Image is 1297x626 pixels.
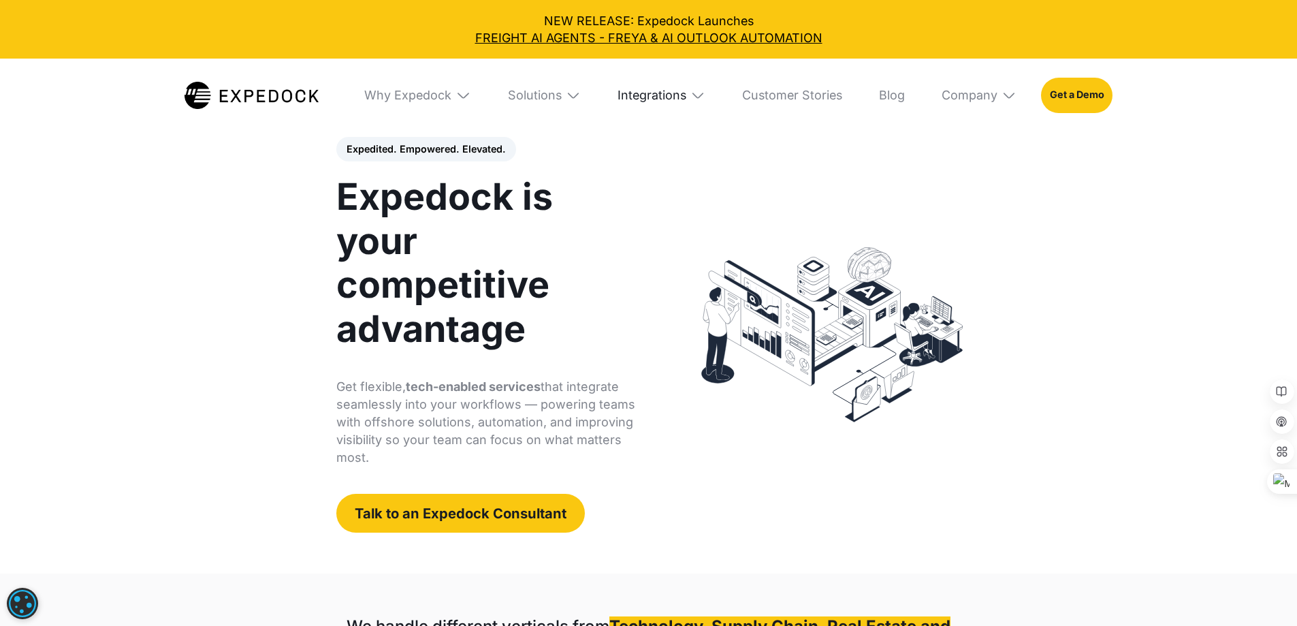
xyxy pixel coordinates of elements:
div: Solutions [496,59,593,132]
div: Integrations [605,59,718,132]
a: FREIGHT AI AGENTS - FREYA & AI OUTLOOK AUTOMATION [12,29,1285,46]
div: Why Expedock [352,59,483,132]
a: Get a Demo [1041,78,1112,113]
div: Company [929,59,1029,132]
h1: Expedock is your competitive advantage [336,175,638,351]
iframe: Chat Widget [1070,479,1297,626]
a: Blog [867,59,917,132]
p: Get flexible, that integrate seamlessly into your workflows — powering teams with offshore soluti... [336,378,638,467]
a: Talk to an Expedock Consultant [336,494,585,532]
strong: tech-enabled services [406,379,541,394]
div: NEW RELEASE: Expedock Launches [12,12,1285,46]
div: Solutions [508,88,562,103]
div: Company [942,88,997,103]
div: Why Expedock [364,88,451,103]
a: Customer Stories [730,59,854,132]
div: Integrations [618,88,686,103]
